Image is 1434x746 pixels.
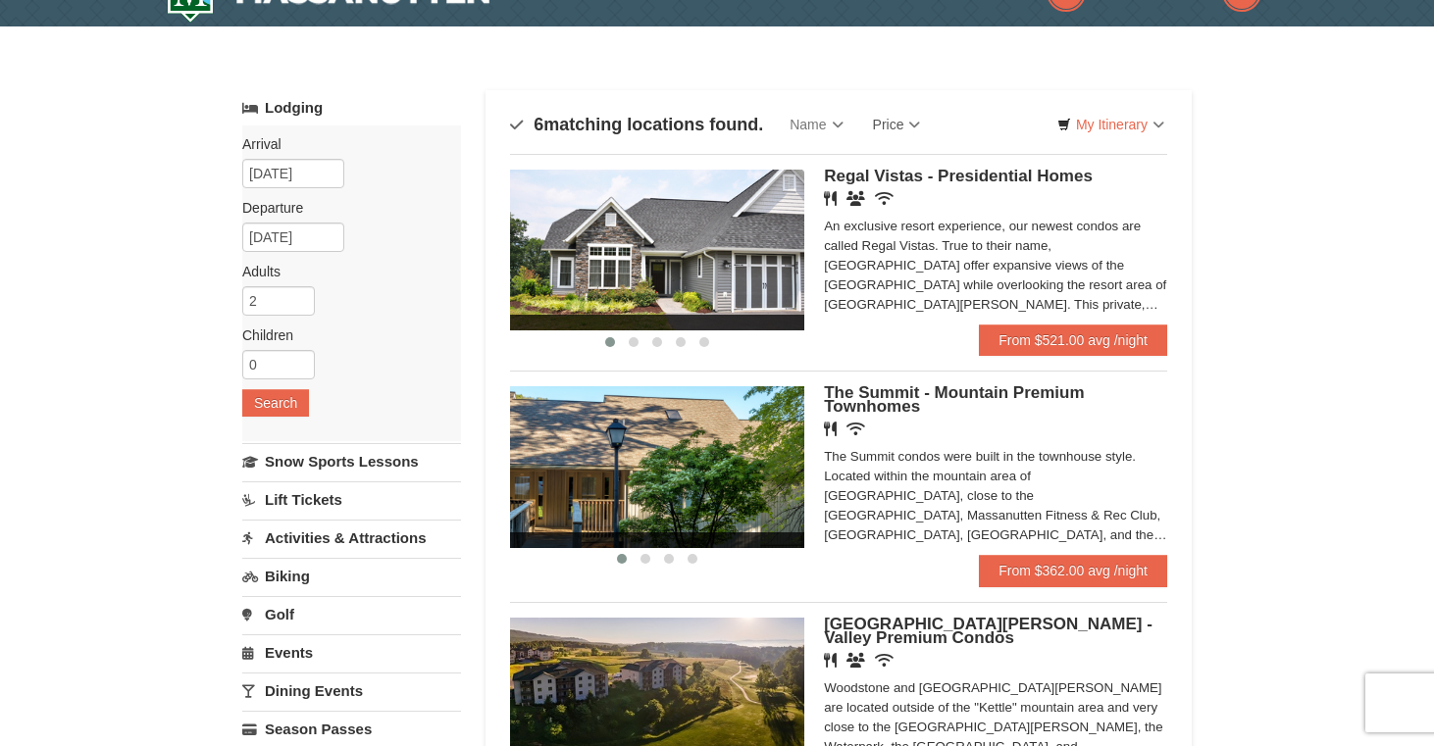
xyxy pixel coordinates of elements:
[242,198,446,218] label: Departure
[242,443,461,479] a: Snow Sports Lessons
[979,555,1167,586] a: From $362.00 avg /night
[242,262,446,281] label: Adults
[242,558,461,594] a: Biking
[534,115,543,134] span: 6
[846,653,865,668] i: Banquet Facilities
[242,596,461,632] a: Golf
[242,520,461,556] a: Activities & Attractions
[875,653,894,668] i: Wireless Internet (free)
[242,634,461,671] a: Events
[242,389,309,417] button: Search
[979,324,1167,356] a: From $521.00 avg /night
[858,105,936,144] a: Price
[824,615,1152,647] span: [GEOGRAPHIC_DATA][PERSON_NAME] - Valley Premium Condos
[824,191,837,206] i: Restaurant
[824,167,1093,185] span: Regal Vistas - Presidential Homes
[1045,110,1177,139] a: My Itinerary
[242,90,461,125] a: Lodging
[824,217,1167,315] div: An exclusive resort experience, our newest condos are called Regal Vistas. True to their name, [G...
[242,134,446,154] label: Arrival
[824,422,837,436] i: Restaurant
[875,191,894,206] i: Wireless Internet (free)
[824,653,837,668] i: Restaurant
[242,325,446,345] label: Children
[242,481,461,518] a: Lift Tickets
[510,115,763,134] h4: matching locations found.
[846,422,865,436] i: Wireless Internet (free)
[824,447,1167,545] div: The Summit condos were built in the townhouse style. Located within the mountain area of [GEOGRAP...
[846,191,865,206] i: Banquet Facilities
[824,383,1084,416] span: The Summit - Mountain Premium Townhomes
[775,105,857,144] a: Name
[242,672,461,709] a: Dining Events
